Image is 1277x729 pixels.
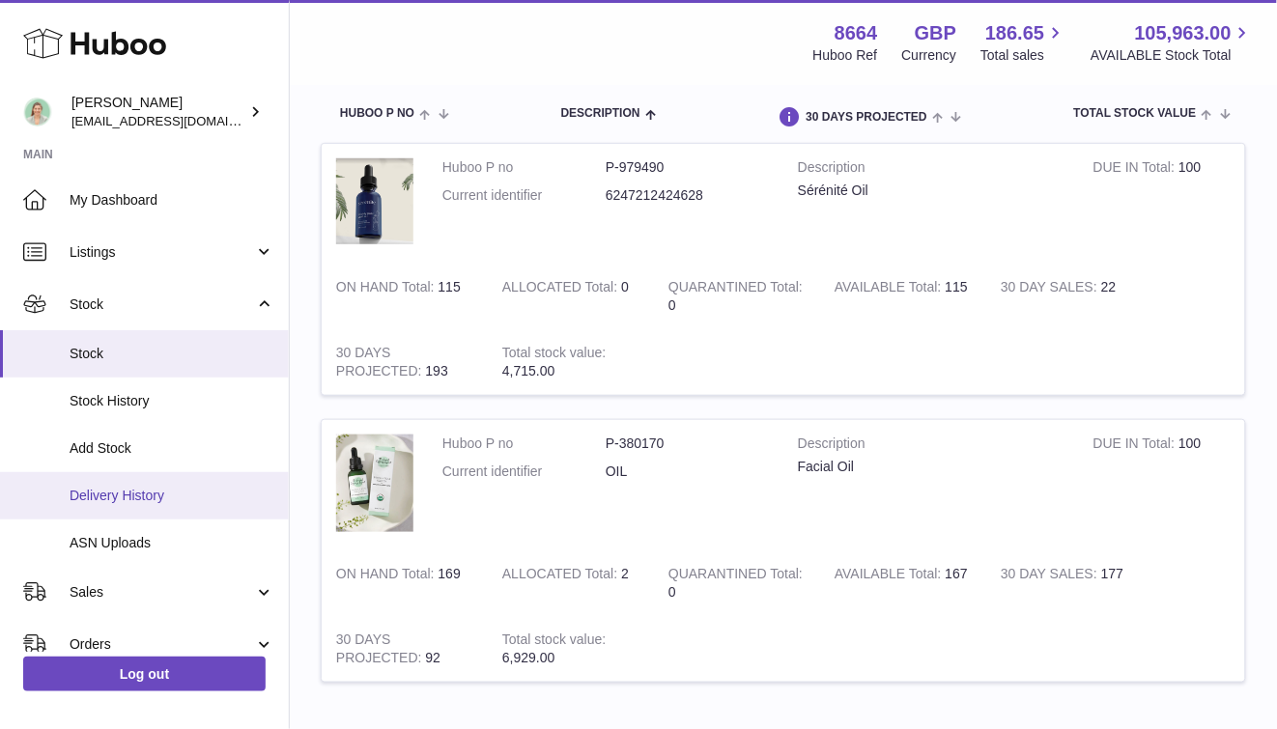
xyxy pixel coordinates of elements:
strong: Total stock value [502,631,606,652]
strong: QUARANTINED Total [668,566,803,586]
strong: DUE IN Total [1093,159,1178,180]
strong: 30 DAY SALES [1001,279,1101,299]
div: Sérénité Oil [798,182,1064,200]
span: 0 [668,584,676,600]
span: 0 [668,297,676,313]
td: 22 [986,264,1152,329]
div: Huboo Ref [813,46,878,65]
span: Huboo P no [340,107,414,120]
td: 0 [488,264,654,329]
a: 105,963.00 AVAILABLE Stock Total [1091,20,1254,65]
span: Total stock value [1074,107,1197,120]
strong: 30 DAYS PROJECTED [336,631,426,670]
div: Facial Oil [798,458,1064,476]
td: 167 [820,550,986,616]
span: Stock History [70,392,274,410]
strong: GBP [915,20,956,46]
img: product image [336,158,413,244]
td: 92 [322,616,488,682]
dt: Huboo P no [442,158,606,177]
strong: 8664 [835,20,878,46]
strong: Description [798,158,1064,182]
td: 2 [488,550,654,616]
td: 193 [322,329,488,395]
span: AVAILABLE Stock Total [1091,46,1254,65]
span: 6,929.00 [502,650,555,665]
td: 100 [1079,144,1245,264]
dt: Current identifier [442,186,606,205]
td: 177 [986,550,1152,616]
div: Currency [902,46,957,65]
span: 30 DAYS PROJECTED [806,111,927,124]
dd: OIL [606,463,769,481]
strong: ON HAND Total [336,566,439,586]
a: 186.65 Total sales [980,20,1066,65]
span: [EMAIL_ADDRESS][DOMAIN_NAME] [71,113,284,128]
div: [PERSON_NAME] [71,94,245,130]
strong: Description [798,435,1064,458]
strong: ALLOCATED Total [502,279,621,299]
strong: AVAILABLE Total [835,566,945,586]
dt: Current identifier [442,463,606,481]
td: 115 [322,264,488,329]
span: 105,963.00 [1135,20,1232,46]
a: Log out [23,657,266,691]
td: 115 [820,264,986,329]
span: Add Stock [70,439,274,458]
span: Stock [70,345,274,363]
td: 169 [322,550,488,616]
span: Stock [70,295,254,314]
span: Sales [70,583,254,602]
span: Orders [70,635,254,654]
strong: ALLOCATED Total [502,566,621,586]
strong: QUARANTINED Total [668,279,803,299]
dt: Huboo P no [442,435,606,453]
span: Delivery History [70,487,274,505]
dd: P-979490 [606,158,769,177]
span: Description [561,107,640,120]
img: product image [336,435,413,532]
span: Listings [70,243,254,262]
strong: ON HAND Total [336,279,439,299]
strong: DUE IN Total [1093,435,1178,456]
img: hello@thefacialcuppingexpert.com [23,98,52,126]
strong: Total stock value [502,345,606,365]
strong: AVAILABLE Total [835,279,945,299]
td: 100 [1079,420,1245,551]
span: 186.65 [985,20,1044,46]
span: My Dashboard [70,191,274,210]
dd: 6247212424628 [606,186,769,205]
strong: 30 DAYS PROJECTED [336,345,426,383]
span: 4,715.00 [502,363,555,379]
span: Total sales [980,46,1066,65]
span: ASN Uploads [70,534,274,552]
strong: 30 DAY SALES [1001,566,1101,586]
dd: P-380170 [606,435,769,453]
